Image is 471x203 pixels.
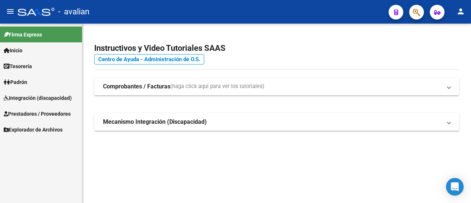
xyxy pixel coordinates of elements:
[6,7,15,16] mat-icon: menu
[94,41,459,55] h2: Instructivos y Video Tutoriales SAAS
[103,118,207,126] strong: Mecanismo Integración (Discapacidad)
[4,110,71,118] span: Prestadores / Proveedores
[58,4,89,20] span: - avalian
[103,83,170,91] strong: Comprobantes / Facturas
[94,113,459,131] mat-expansion-panel-header: Mecanismo Integración (Discapacidad)
[4,46,22,55] span: Inicio
[4,94,72,102] span: Integración (discapacidad)
[94,54,204,64] a: Centro de Ayuda - Administración de O.S.
[94,78,459,95] mat-expansion-panel-header: Comprobantes / Facturas(haga click aquí para ver los tutoriales)
[4,78,27,86] span: Padrón
[170,83,264,91] span: (haga click aquí para ver los tutoriales)
[4,31,42,39] span: Firma Express
[4,62,32,70] span: Tesorería
[446,178,464,196] div: Open Intercom Messenger
[456,7,465,16] mat-icon: person
[4,126,63,134] span: Explorador de Archivos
